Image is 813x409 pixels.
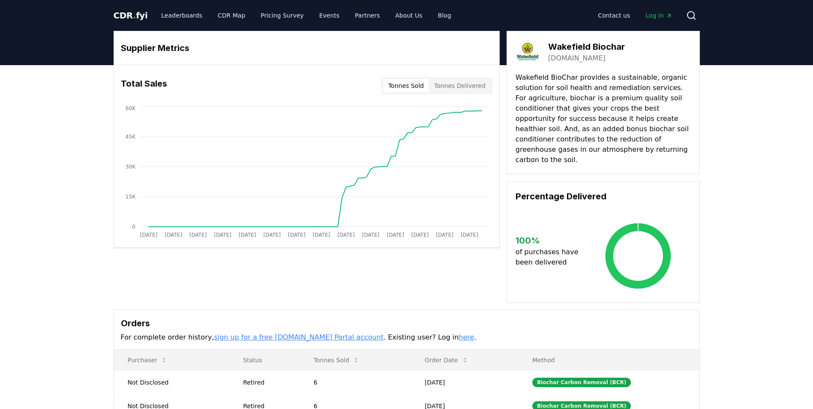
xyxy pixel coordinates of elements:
[125,134,135,140] tspan: 45K
[307,352,366,369] button: Tonnes Sold
[639,8,679,23] a: Log in
[383,79,429,93] button: Tonnes Sold
[591,8,637,23] a: Contact us
[132,224,135,230] tspan: 0
[125,105,135,111] tspan: 60K
[133,10,136,21] span: .
[238,232,256,238] tspan: [DATE]
[154,8,209,23] a: Leaderboards
[125,164,135,170] tspan: 30K
[140,232,157,238] tspan: [DATE]
[165,232,182,238] tspan: [DATE]
[121,332,693,343] p: For complete order history, . Existing user? Log in .
[114,10,148,21] span: CDR fyi
[460,232,478,238] tspan: [DATE]
[431,8,458,23] a: Blog
[516,234,585,247] h3: 100 %
[312,232,330,238] tspan: [DATE]
[459,333,474,341] a: here
[211,8,252,23] a: CDR Map
[348,8,387,23] a: Partners
[548,53,606,63] a: [DOMAIN_NAME]
[525,356,693,364] p: Method
[591,8,679,23] nav: Main
[312,8,346,23] a: Events
[189,232,207,238] tspan: [DATE]
[436,232,453,238] tspan: [DATE]
[263,232,281,238] tspan: [DATE]
[121,317,693,330] h3: Orders
[411,370,519,394] td: [DATE]
[288,232,306,238] tspan: [DATE]
[214,333,384,341] a: sign up for a free [DOMAIN_NAME] Portal account
[114,9,148,21] a: CDR.fyi
[387,232,404,238] tspan: [DATE]
[411,232,429,238] tspan: [DATE]
[516,247,585,268] p: of purchases have been delivered
[243,378,293,387] div: Retired
[516,190,691,203] h3: Percentage Delivered
[121,352,174,369] button: Purchaser
[154,8,458,23] nav: Main
[121,42,492,54] h3: Supplier Metrics
[125,194,135,200] tspan: 15K
[516,40,540,64] img: Wakefield Biochar-logo
[548,40,625,53] h3: Wakefield Biochar
[214,232,231,238] tspan: [DATE]
[362,232,379,238] tspan: [DATE]
[300,370,411,394] td: 6
[388,8,429,23] a: About Us
[121,77,167,94] h3: Total Sales
[516,72,691,165] p: Wakefield BioChar provides a sustainable, organic solution for soil health and remediation servic...
[337,232,355,238] tspan: [DATE]
[418,352,475,369] button: Order Date
[114,370,230,394] td: Not Disclosed
[645,11,672,20] span: Log in
[254,8,310,23] a: Pricing Survey
[532,378,631,387] div: Biochar Carbon Removal (BCR)
[236,356,293,364] p: Status
[429,79,491,93] button: Tonnes Delivered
